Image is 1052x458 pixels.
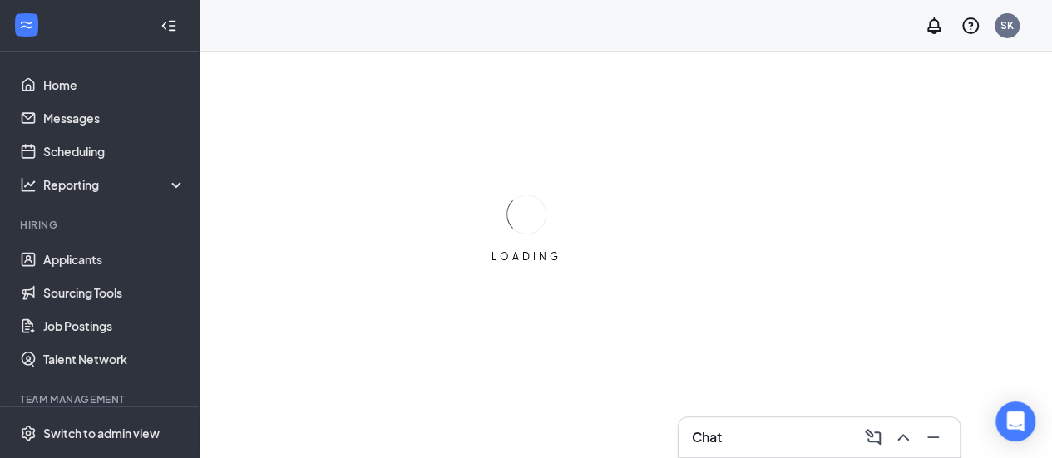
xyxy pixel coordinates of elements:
[43,276,185,309] a: Sourcing Tools
[43,68,185,101] a: Home
[923,427,943,447] svg: Minimize
[43,309,185,342] a: Job Postings
[43,176,186,193] div: Reporting
[20,218,182,232] div: Hiring
[43,243,185,276] a: Applicants
[18,17,35,33] svg: WorkstreamLogo
[20,176,37,193] svg: Analysis
[43,425,160,441] div: Switch to admin view
[161,17,177,34] svg: Collapse
[995,401,1035,441] div: Open Intercom Messenger
[961,16,980,36] svg: QuestionInfo
[485,249,568,263] div: LOADING
[20,425,37,441] svg: Settings
[43,101,185,135] a: Messages
[893,427,913,447] svg: ChevronUp
[1000,18,1014,32] div: SK
[20,392,182,406] div: Team Management
[860,424,887,451] button: ComposeMessage
[890,424,916,451] button: ChevronUp
[692,428,722,446] h3: Chat
[43,135,185,168] a: Scheduling
[43,342,185,376] a: Talent Network
[920,424,946,451] button: Minimize
[924,16,944,36] svg: Notifications
[863,427,883,447] svg: ComposeMessage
